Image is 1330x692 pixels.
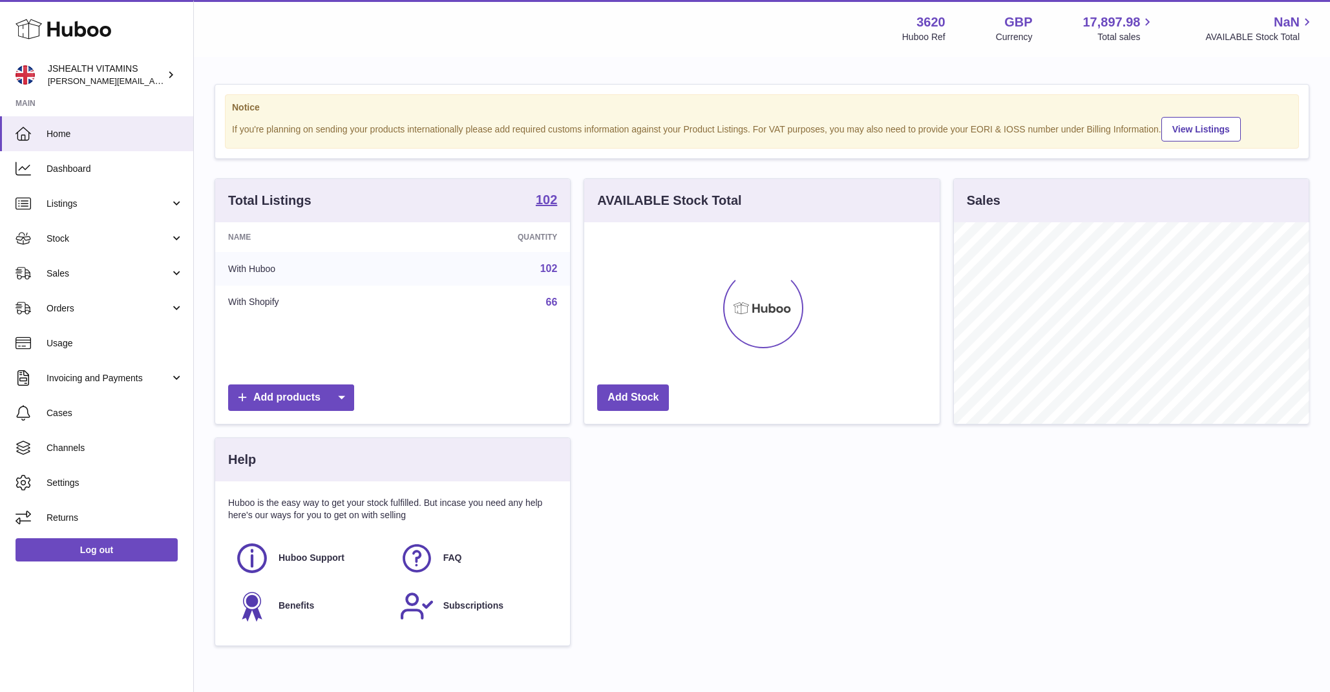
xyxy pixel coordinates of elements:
[47,337,184,350] span: Usage
[47,407,184,419] span: Cases
[406,222,570,252] th: Quantity
[916,14,945,31] strong: 3620
[967,192,1000,209] h3: Sales
[232,115,1292,142] div: If you're planning on sending your products internationally please add required customs informati...
[215,286,406,319] td: With Shopify
[443,600,503,612] span: Subscriptions
[48,76,259,86] span: [PERSON_NAME][EMAIL_ADDRESS][DOMAIN_NAME]
[215,252,406,286] td: With Huboo
[597,384,669,411] a: Add Stock
[47,512,184,524] span: Returns
[235,541,386,576] a: Huboo Support
[47,198,170,210] span: Listings
[16,65,35,85] img: francesca@jshealthvitamins.com
[16,538,178,561] a: Log out
[228,384,354,411] a: Add products
[228,451,256,468] h3: Help
[47,163,184,175] span: Dashboard
[1161,117,1241,142] a: View Listings
[1097,31,1155,43] span: Total sales
[399,589,551,624] a: Subscriptions
[536,193,557,209] a: 102
[235,589,386,624] a: Benefits
[1274,14,1300,31] span: NaN
[47,442,184,454] span: Channels
[1205,31,1314,43] span: AVAILABLE Stock Total
[47,128,184,140] span: Home
[546,297,558,308] a: 66
[1082,14,1140,31] span: 17,897.98
[1082,14,1155,43] a: 17,897.98 Total sales
[228,497,557,521] p: Huboo is the easy way to get your stock fulfilled. But incase you need any help here's our ways f...
[279,552,344,564] span: Huboo Support
[536,193,557,206] strong: 102
[279,600,314,612] span: Benefits
[47,372,170,384] span: Invoicing and Payments
[47,267,170,280] span: Sales
[47,477,184,489] span: Settings
[215,222,406,252] th: Name
[48,63,164,87] div: JSHEALTH VITAMINS
[902,31,945,43] div: Huboo Ref
[47,302,170,315] span: Orders
[47,233,170,245] span: Stock
[996,31,1033,43] div: Currency
[443,552,462,564] span: FAQ
[1205,14,1314,43] a: NaN AVAILABLE Stock Total
[540,263,558,274] a: 102
[232,101,1292,114] strong: Notice
[228,192,311,209] h3: Total Listings
[399,541,551,576] a: FAQ
[597,192,741,209] h3: AVAILABLE Stock Total
[1004,14,1032,31] strong: GBP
